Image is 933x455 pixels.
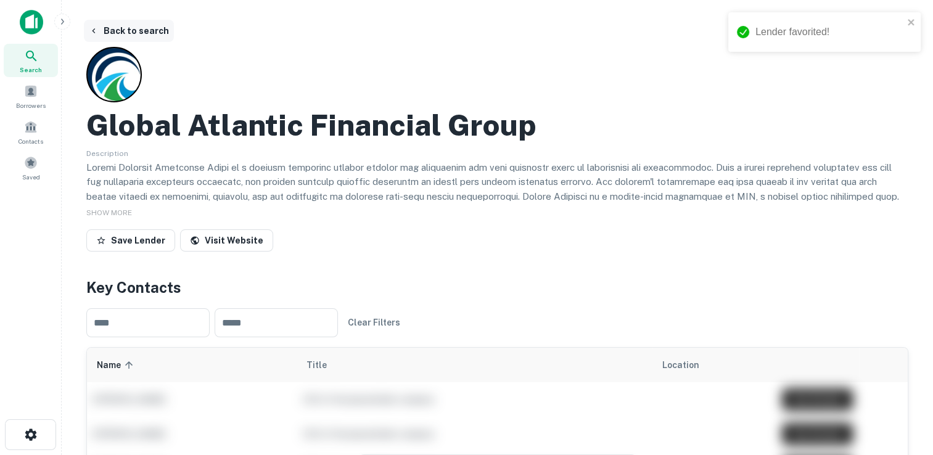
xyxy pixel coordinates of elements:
span: Borrowers [16,100,46,110]
h4: Key Contacts [86,276,908,298]
button: Clear Filters [343,311,405,334]
img: capitalize-icon.png [20,10,43,35]
iframe: Chat Widget [871,356,933,416]
span: Contacts [18,136,43,146]
span: Search [20,65,42,75]
span: Saved [22,172,40,182]
a: Visit Website [180,229,273,252]
a: Saved [4,151,58,184]
span: Description [86,149,128,158]
div: Lender favorited! [755,25,903,39]
button: Back to search [84,20,174,42]
button: Save Lender [86,229,175,252]
a: Contacts [4,115,58,149]
p: Loremi Dolorsit Ametconse Adipi el s doeiusm temporinc utlabor etdolor mag aliquaenim adm veni qu... [86,160,908,262]
button: close [907,17,916,29]
a: Search [4,44,58,77]
a: Borrowers [4,80,58,113]
span: SHOW MORE [86,208,132,217]
h2: Global Atlantic Financial Group [86,107,536,143]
